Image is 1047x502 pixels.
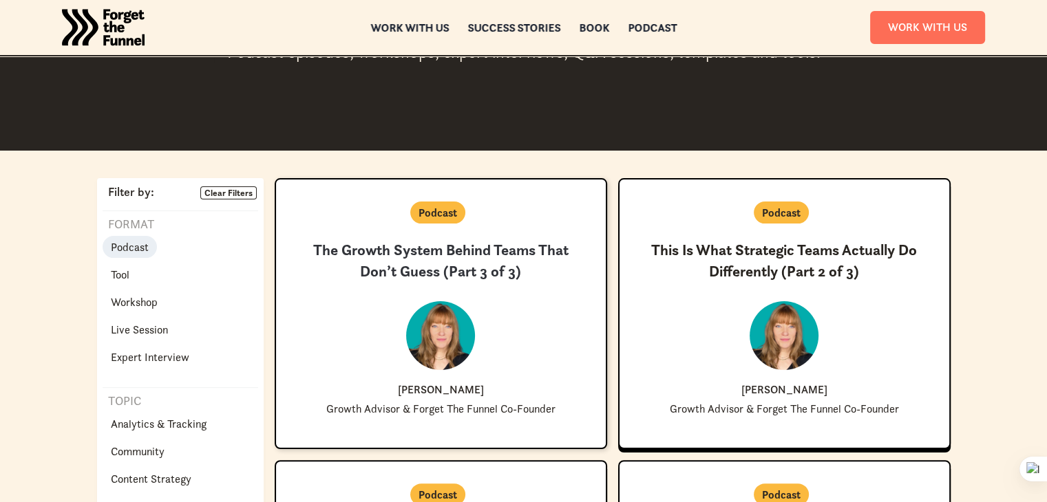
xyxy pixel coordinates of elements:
[419,204,457,221] p: Podcast
[642,240,927,283] h3: This Is What Strategic Teams Actually Do Differently (Part 2 of 3)
[275,178,607,450] a: PodcastThe Growth System Behind Teams That Don’t Guess (Part 3 of 3)[PERSON_NAME]Growth Advisor &...
[103,468,200,490] a: Content Strategy
[111,321,168,338] p: Live Session
[467,23,560,32] a: Success Stories
[103,263,138,285] a: Tool
[870,11,985,43] a: Work With Us
[103,440,173,462] a: Community
[103,291,166,313] a: Workshop
[579,23,609,32] a: Book
[111,415,207,432] p: Analytics & Tracking
[370,23,449,32] a: Work with us
[103,318,176,340] a: Live Session
[762,204,801,221] p: Podcast
[103,236,157,258] a: Podcast
[111,239,149,255] p: Podcast
[200,186,257,200] a: Clear Filters
[103,186,154,199] p: Filter by:
[111,266,129,283] p: Tool
[628,23,677,32] a: Podcast
[398,384,484,395] p: [PERSON_NAME]
[111,443,165,459] p: Community
[618,178,951,450] a: PodcastThis Is What Strategic Teams Actually Do Differently (Part 2 of 3)[PERSON_NAME]Growth Advi...
[670,403,899,415] p: Growth Advisor & Forget The Funnel Co-Founder
[103,217,154,233] p: Format
[741,384,827,395] p: [PERSON_NAME]
[326,403,556,415] p: Growth Advisor & Forget The Funnel Co-Founder
[298,240,584,283] h3: The Growth System Behind Teams That Don’t Guess (Part 3 of 3)
[111,294,158,310] p: Workshop
[103,413,215,435] a: Analytics & Tracking
[111,470,191,487] p: Content Strategy
[103,393,141,410] p: Topic
[103,346,198,368] a: Expert Interview
[111,349,189,365] p: Expert Interview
